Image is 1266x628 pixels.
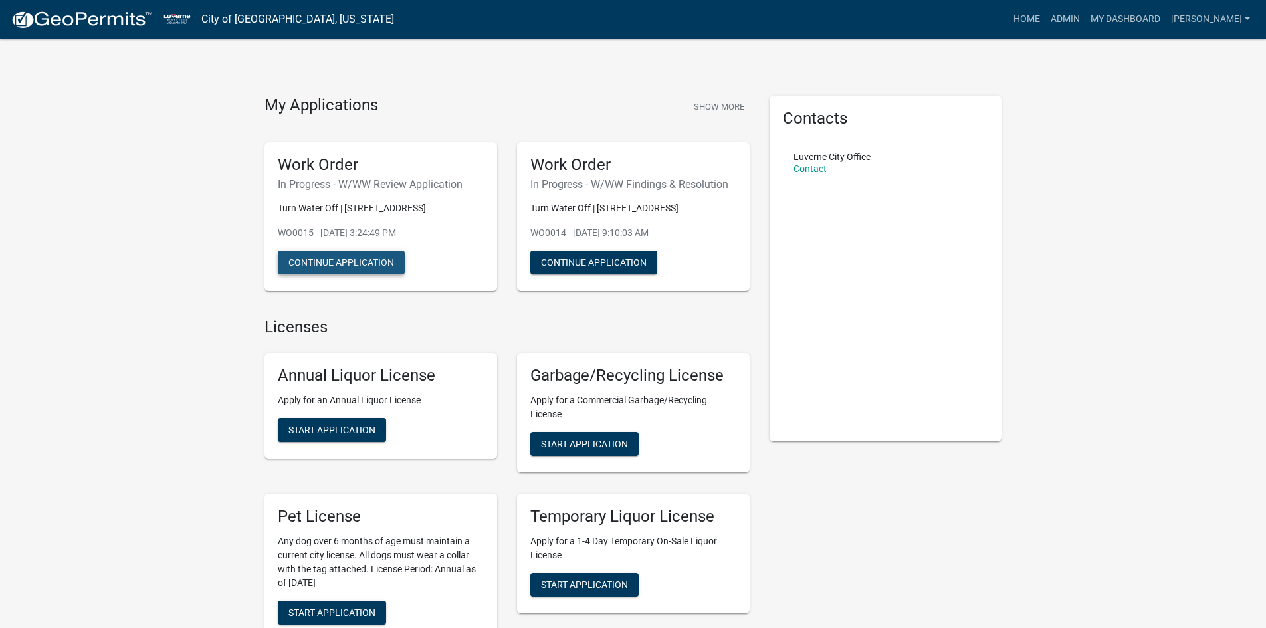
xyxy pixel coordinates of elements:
a: Home [1008,7,1045,32]
h5: Garbage/Recycling License [530,366,736,385]
p: Apply for a Commercial Garbage/Recycling License [530,393,736,421]
h6: In Progress - W/WW Review Application [278,178,484,191]
h6: In Progress - W/WW Findings & Resolution [530,178,736,191]
h5: Annual Liquor License [278,366,484,385]
button: Continue Application [530,251,657,274]
p: WO0014 - [DATE] 9:10:03 AM [530,226,736,240]
a: Contact [793,163,827,174]
span: Start Application [288,607,375,617]
p: Turn Water Off | [STREET_ADDRESS] [530,201,736,215]
h5: Pet License [278,507,484,526]
button: Start Application [278,418,386,442]
h5: Work Order [278,156,484,175]
a: My Dashboard [1085,7,1166,32]
img: City of Luverne, Minnesota [163,10,191,28]
h4: My Applications [264,96,378,116]
h5: Work Order [530,156,736,175]
span: Start Application [288,425,375,435]
a: Admin [1045,7,1085,32]
h5: Contacts [783,109,989,128]
h5: Temporary Liquor License [530,507,736,526]
span: Start Application [541,579,628,589]
button: Start Application [530,573,639,597]
p: Apply for a 1-4 Day Temporary On-Sale Liquor License [530,534,736,562]
p: Any dog over 6 months of age must maintain a current city license. All dogs must wear a collar wi... [278,534,484,590]
a: City of [GEOGRAPHIC_DATA], [US_STATE] [201,8,394,31]
button: Show More [688,96,750,118]
p: Turn Water Off | [STREET_ADDRESS] [278,201,484,215]
button: Continue Application [278,251,405,274]
p: Apply for an Annual Liquor License [278,393,484,407]
h4: Licenses [264,318,750,337]
button: Start Application [530,432,639,456]
a: [PERSON_NAME] [1166,7,1255,32]
button: Start Application [278,601,386,625]
span: Start Application [541,439,628,449]
p: WO0015 - [DATE] 3:24:49 PM [278,226,484,240]
p: Luverne City Office [793,152,871,161]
